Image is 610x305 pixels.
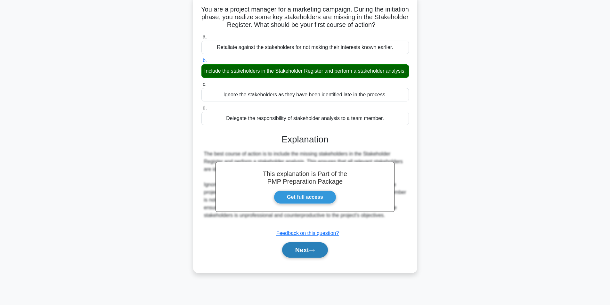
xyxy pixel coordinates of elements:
[203,105,207,110] span: d.
[276,230,339,236] a: Feedback on this question?
[282,242,328,258] button: Next
[201,5,410,29] h5: You are a project manager for a marketing campaign. During the initiation phase, you realize some...
[204,150,406,219] div: The best course of action is to include the missing stakeholders in the Stakeholder Register and ...
[203,58,207,63] span: b.
[203,34,207,39] span: a.
[201,88,409,101] div: Ignore the stakeholders as they have been identified late in the process.
[205,134,405,145] h3: Explanation
[201,41,409,54] div: Retaliate against the stakeholders for not making their interests known earlier.
[201,112,409,125] div: Delegate the responsibility of stakeholder analysis to a team member.
[274,190,336,204] a: Get full access
[203,81,207,87] span: c.
[201,64,409,78] div: Include the stakeholders in the Stakeholder Register and perform a stakeholder analysis.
